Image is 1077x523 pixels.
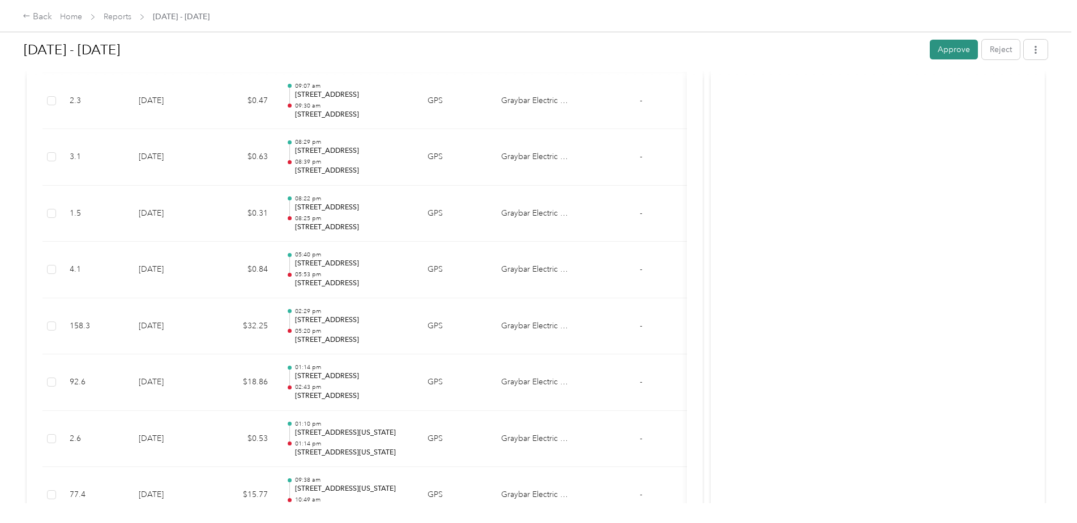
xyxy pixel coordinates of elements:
[61,354,130,411] td: 92.6
[209,298,277,355] td: $32.25
[418,129,492,186] td: GPS
[209,354,277,411] td: $18.86
[418,298,492,355] td: GPS
[640,377,642,387] span: -
[295,102,409,110] p: 09:30 am
[130,73,209,130] td: [DATE]
[295,383,409,391] p: 02:43 pm
[295,428,409,438] p: [STREET_ADDRESS][US_STATE]
[295,440,409,448] p: 01:14 pm
[61,186,130,242] td: 1.5
[295,146,409,156] p: [STREET_ADDRESS]
[295,315,409,325] p: [STREET_ADDRESS]
[418,242,492,298] td: GPS
[295,363,409,371] p: 01:14 pm
[640,264,642,274] span: -
[295,391,409,401] p: [STREET_ADDRESS]
[295,476,409,484] p: 09:38 am
[295,166,409,176] p: [STREET_ADDRESS]
[295,271,409,278] p: 05:53 pm
[418,186,492,242] td: GPS
[492,129,577,186] td: Graybar Electric Company, Inc
[61,73,130,130] td: 2.3
[982,40,1020,59] button: Reject
[295,138,409,146] p: 08:29 pm
[153,11,210,23] span: [DATE] - [DATE]
[492,242,577,298] td: Graybar Electric Company, Inc
[492,354,577,411] td: Graybar Electric Company, Inc
[130,129,209,186] td: [DATE]
[209,129,277,186] td: $0.63
[640,96,642,105] span: -
[492,298,577,355] td: Graybar Electric Company, Inc
[418,354,492,411] td: GPS
[295,158,409,166] p: 08:39 pm
[130,354,209,411] td: [DATE]
[61,411,130,468] td: 2.6
[295,307,409,315] p: 02:29 pm
[209,242,277,298] td: $0.84
[295,278,409,289] p: [STREET_ADDRESS]
[130,298,209,355] td: [DATE]
[209,73,277,130] td: $0.47
[492,411,577,468] td: Graybar Electric Company, Inc
[295,110,409,120] p: [STREET_ADDRESS]
[130,186,209,242] td: [DATE]
[24,36,922,63] h1: Sep 1 - 30, 2025
[930,40,978,59] button: Approve
[60,12,82,22] a: Home
[61,242,130,298] td: 4.1
[295,371,409,381] p: [STREET_ADDRESS]
[492,186,577,242] td: Graybar Electric Company, Inc
[295,448,409,458] p: [STREET_ADDRESS][US_STATE]
[295,484,409,494] p: [STREET_ADDRESS][US_STATE]
[295,420,409,428] p: 01:10 pm
[492,73,577,130] td: Graybar Electric Company, Inc
[209,186,277,242] td: $0.31
[295,251,409,259] p: 05:40 pm
[640,434,642,443] span: -
[295,222,409,233] p: [STREET_ADDRESS]
[130,411,209,468] td: [DATE]
[640,321,642,331] span: -
[295,496,409,504] p: 10:49 am
[23,10,52,24] div: Back
[295,195,409,203] p: 08:22 pm
[209,411,277,468] td: $0.53
[295,259,409,269] p: [STREET_ADDRESS]
[295,215,409,222] p: 08:25 pm
[104,12,131,22] a: Reports
[295,327,409,335] p: 05:20 pm
[640,152,642,161] span: -
[295,90,409,100] p: [STREET_ADDRESS]
[418,73,492,130] td: GPS
[1014,460,1077,523] iframe: Everlance-gr Chat Button Frame
[640,490,642,499] span: -
[295,82,409,90] p: 09:07 am
[640,208,642,218] span: -
[61,298,130,355] td: 158.3
[295,335,409,345] p: [STREET_ADDRESS]
[295,203,409,213] p: [STREET_ADDRESS]
[61,129,130,186] td: 3.1
[130,242,209,298] td: [DATE]
[418,411,492,468] td: GPS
